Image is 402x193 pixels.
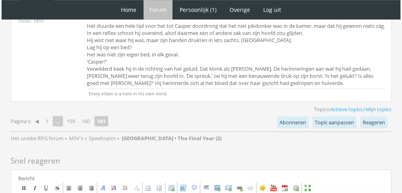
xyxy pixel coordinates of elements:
[11,135,65,142] a: Het unieke RPG forum
[122,135,222,142] strong: [GEOGRAPHIC_DATA] • The Final Year (2)
[88,185,94,191] div: Align right
[281,185,288,191] div: Insert current date
[19,17,44,24] div: Posts: 7455
[291,183,301,193] a: Insert current time
[259,185,266,191] div: Insert an emoticon
[143,183,153,193] a: Bullet list
[330,106,363,113] a: Actieve topics
[32,116,42,127] a: ◀
[234,183,245,193] a: Insert a link
[32,185,38,191] div: Italic
[154,183,165,193] a: Ordered list
[302,183,313,193] a: Maximize (Ctrl+Shift+M)
[122,185,128,191] div: Font Color
[11,135,63,142] span: Het unieke RPG forum
[65,135,67,142] span: »
[133,185,140,191] div: Remove Formatting
[189,183,199,193] a: Insert a Quote
[314,106,391,113] span: Topics: |
[191,185,197,191] div: Insert a Quote
[225,185,232,191] div: Insert an email
[98,183,108,193] a: Font Name
[18,175,35,182] label: Bericht
[19,183,29,193] a: Bold (Ctrl+B)
[145,185,151,191] div: Bullet list
[180,185,186,191] div: Code
[293,185,299,191] div: Insert current time
[117,135,119,142] span: »
[78,116,93,127] a: 160
[111,185,117,191] div: Font Size
[63,116,78,127] a: 159
[270,185,277,191] div: Insert a YouTube video
[84,135,87,142] span: »
[223,183,234,193] a: Insert an email
[94,116,108,126] strong: 161
[360,116,387,128] a: Reageren
[43,185,49,191] div: Underline
[257,183,268,193] a: Insert an emoticon
[11,118,31,125] span: Pagina's:
[203,185,209,191] div: Insert a horizontal rule
[41,183,51,193] a: Underline (Ctrl+U)
[366,106,391,113] a: Mijn topics
[66,185,72,191] div: Align left
[279,183,290,193] a: Insert current date
[312,116,356,128] a: Topic aanpassen
[100,185,106,191] div: Font Name
[53,116,63,126] span: ...
[11,154,391,168] h2: Snel reageren
[168,185,174,191] div: Insert a table
[30,183,40,193] a: Italic (Ctrl+I)
[69,135,83,142] span: MSV's
[268,183,279,193] a: Insert a YouTube video
[247,185,254,191] div: Unlink
[277,116,308,128] a: Abonneren
[69,135,84,142] a: MSV's
[212,183,222,193] a: Insert an image
[52,183,62,193] a: Strikethrough
[201,183,211,193] a: Insert a horizontal rule
[89,135,117,142] a: Speeltopics
[214,185,220,191] div: Insert an image
[109,183,119,193] a: Font Size
[89,135,116,142] span: Speeltopics
[86,183,96,193] a: Align right
[245,183,256,193] a: Unlink
[131,183,142,193] a: Remove Formatting
[156,185,163,191] div: Ordered list
[75,183,85,193] a: Center
[64,183,74,193] a: Align left
[178,183,188,193] a: Code
[42,116,52,127] a: 1
[304,185,311,191] div: Maximize
[166,183,176,193] a: Insert a table
[120,183,130,193] a: Font Color
[77,185,83,191] div: Center
[87,89,386,96] p: Every villain is a hero in his own mind.
[21,185,27,191] div: Bold
[236,185,243,191] div: Insert a link
[54,185,60,191] div: Strikethrough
